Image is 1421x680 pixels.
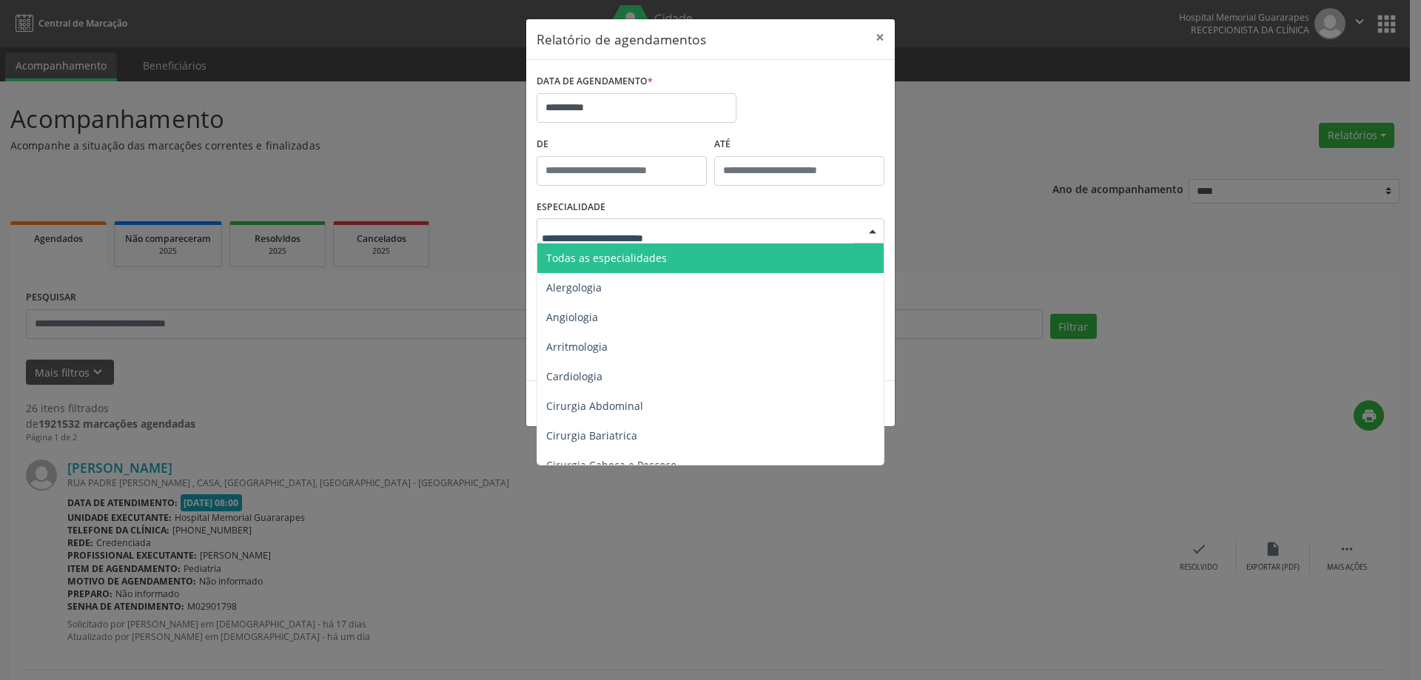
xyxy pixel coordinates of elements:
[546,369,602,383] span: Cardiologia
[714,133,884,156] label: ATÉ
[537,133,707,156] label: De
[546,340,608,354] span: Arritmologia
[546,458,676,472] span: Cirurgia Cabeça e Pescoço
[537,30,706,49] h5: Relatório de agendamentos
[865,19,895,55] button: Close
[546,399,643,413] span: Cirurgia Abdominal
[546,251,667,265] span: Todas as especialidades
[546,310,598,324] span: Angiologia
[537,70,653,93] label: DATA DE AGENDAMENTO
[546,428,637,442] span: Cirurgia Bariatrica
[537,196,605,219] label: ESPECIALIDADE
[546,280,602,294] span: Alergologia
